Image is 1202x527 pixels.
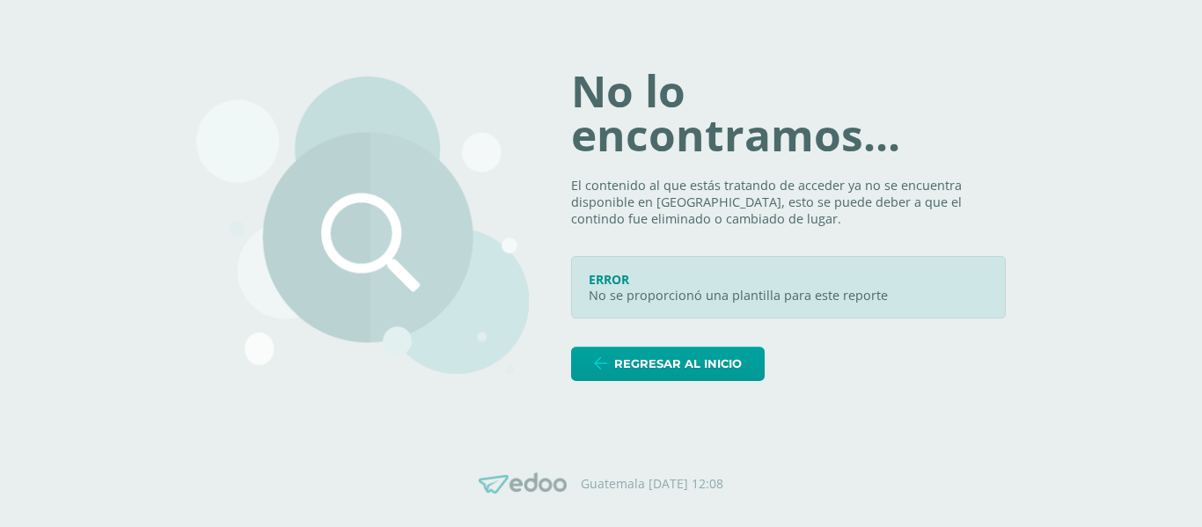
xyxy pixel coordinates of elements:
p: No se proporcionó una plantilla para este reporte [589,288,988,304]
a: Regresar al inicio [571,347,765,381]
span: ERROR [589,271,629,288]
img: 404.png [196,77,529,374]
p: Guatemala [DATE] 12:08 [581,476,723,492]
p: El contenido al que estás tratando de acceder ya no se encuentra disponible en [GEOGRAPHIC_DATA],... [571,178,1006,227]
h1: No lo encontramos... [571,70,1006,157]
img: Edoo [479,472,567,494]
span: Regresar al inicio [614,348,742,380]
